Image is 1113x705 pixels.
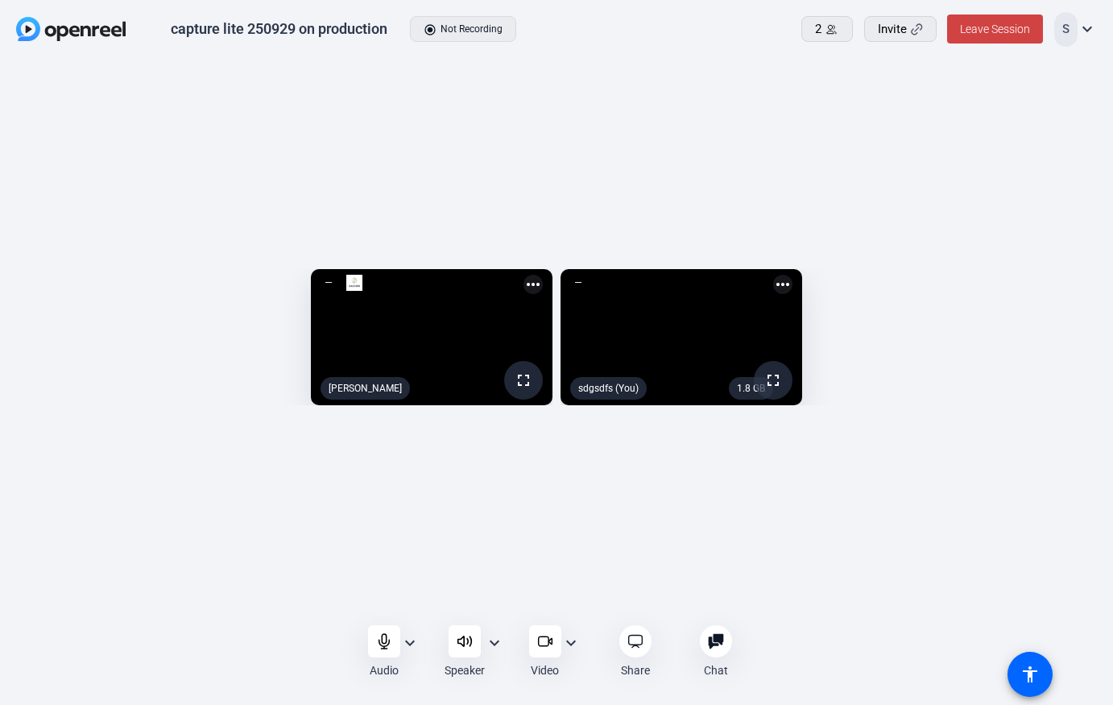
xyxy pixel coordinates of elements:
div: Share [621,662,650,678]
div: Chat [704,662,728,678]
div: Video [531,662,559,678]
mat-icon: expand_more [1078,19,1097,39]
span: Leave Session [960,23,1030,35]
span: 2 [815,20,821,39]
mat-icon: fullscreen [763,371,783,390]
button: Invite [864,16,937,42]
mat-icon: expand_more [485,633,504,653]
mat-icon: fullscreen [514,371,533,390]
button: 2 [801,16,853,42]
mat-icon: expand_more [561,633,581,653]
div: Speaker [445,662,485,678]
div: S [1054,12,1078,47]
button: Leave Session [947,15,1043,44]
div: capture lite 250929 on production [171,19,387,39]
mat-icon: expand_more [400,633,420,653]
img: logo [346,275,362,291]
div: Audio [370,662,399,678]
mat-icon: accessibility [1020,665,1040,684]
div: 1.8 GB [729,377,773,400]
div: sdgsdfs (You) [570,377,647,400]
img: OpenReel logo [16,17,126,41]
mat-icon: more_horiz [523,275,543,294]
div: [PERSON_NAME] [321,377,410,400]
span: Invite [878,20,907,39]
mat-icon: more_horiz [773,275,792,294]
